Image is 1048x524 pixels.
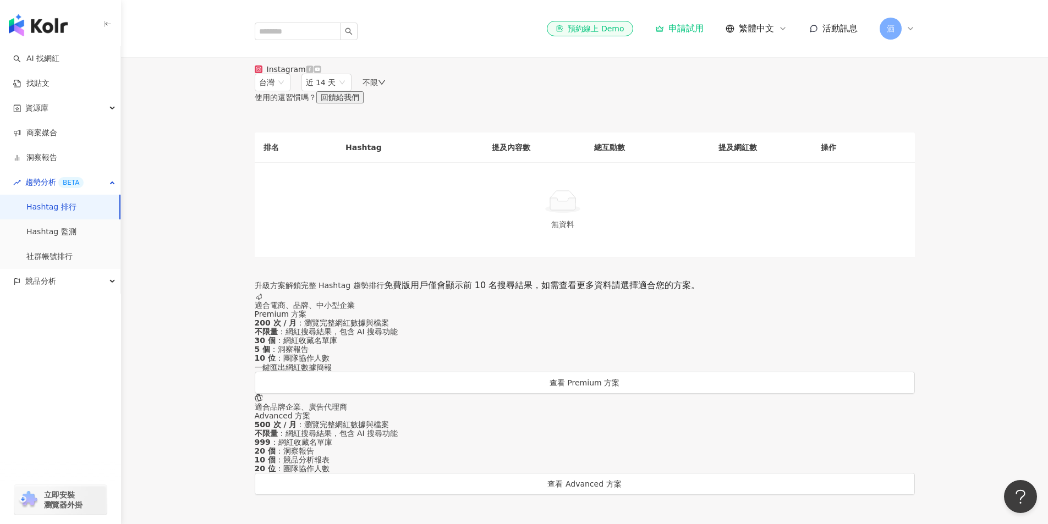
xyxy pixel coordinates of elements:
span: 升級方案解鎖完整 Hashtag 趨勢排行 [255,281,384,290]
div: ：洞察報告 [255,345,915,354]
span: 繁體中文 [739,23,774,35]
span: 趨勢分析 [25,170,84,195]
a: 預約線上 Demo [547,21,633,36]
th: 提及內容數 [483,133,585,163]
div: 預約線上 Demo [556,23,624,34]
button: 回饋給我們 [316,91,364,103]
span: 立即安裝 瀏覽器外掛 [44,490,83,510]
span: 查看 Advanced 方案 [547,479,621,488]
a: chrome extension立即安裝 瀏覽器外掛 [14,485,107,515]
div: 一鍵匯出網紅數據簡報 [255,363,915,372]
div: ：網紅搜尋結果，包含 AI 搜尋功能 [255,429,915,438]
span: rise [13,179,21,186]
span: 競品分析 [25,269,56,294]
span: search [345,27,353,35]
strong: 10 位 [255,354,276,362]
div: 適合電商、品牌、中小型企業 [255,301,915,310]
a: Hashtag 監測 [26,227,76,238]
div: ：團隊協作人數 [255,464,915,473]
strong: 999 [255,438,271,446]
div: ：網紅搜尋結果，包含 AI 搜尋功能 [255,327,915,336]
strong: 10 個 [255,455,276,464]
span: 不限 [363,78,378,87]
div: 無資料 [268,218,858,230]
strong: 20 位 [255,464,276,473]
a: 洞察報告 [13,152,57,163]
div: BETA [58,177,84,188]
span: 酒 [887,23,895,35]
img: chrome extension [18,491,39,509]
a: 商案媒合 [13,128,57,139]
div: ：團隊協作人數 [255,354,915,362]
div: ：瀏覽完整網紅數據與檔案 [255,318,915,327]
span: 資源庫 [25,96,48,120]
button: 查看 Premium 方案 [255,372,915,394]
img: logo [9,14,68,36]
th: 提及網紅數 [710,133,812,163]
th: 總互動數 [585,133,710,163]
div: 使用的還習慣嗎？ [255,91,915,103]
strong: 不限量 [255,327,278,336]
div: 台灣 [259,74,275,91]
iframe: Help Scout Beacon - Open [1004,480,1037,513]
div: 適合品牌企業、廣告代理商 [255,402,915,411]
span: 免費版用戶僅會顯示前 10 名搜尋結果，如需查看更多資料請選擇適合您的方案。 [384,280,700,290]
div: Premium 方案 [255,310,915,318]
a: searchAI 找網紅 [13,53,59,64]
strong: 30 個 [255,336,276,345]
a: 找貼文 [13,78,50,89]
div: Instagram [267,65,306,74]
span: 近 14 天 [306,78,336,87]
a: Hashtag 排行 [26,202,76,213]
strong: 5 個 [255,345,271,354]
div: ：網紅收藏名單庫 [255,336,915,345]
th: 操作 [812,133,914,163]
span: 查看 Premium 方案 [550,378,619,387]
div: Advanced 方案 [255,411,915,420]
strong: 200 次 / 月 [255,318,297,327]
strong: 500 次 / 月 [255,420,297,429]
div: ：洞察報告 [255,446,915,455]
span: down [378,79,386,86]
strong: 不限量 [255,429,278,438]
div: ：競品分析報表 [255,455,915,464]
div: ：瀏覽完整網紅數據與檔案 [255,420,915,429]
button: 查看 Advanced 方案 [255,473,915,495]
a: 申請試用 [655,23,704,34]
a: 社群帳號排行 [26,251,73,262]
div: ：網紅收藏名單庫 [255,438,915,446]
th: Hashtag [337,133,483,163]
th: 排名 [255,133,337,163]
span: 活動訊息 [822,23,858,34]
strong: 20 個 [255,446,276,455]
